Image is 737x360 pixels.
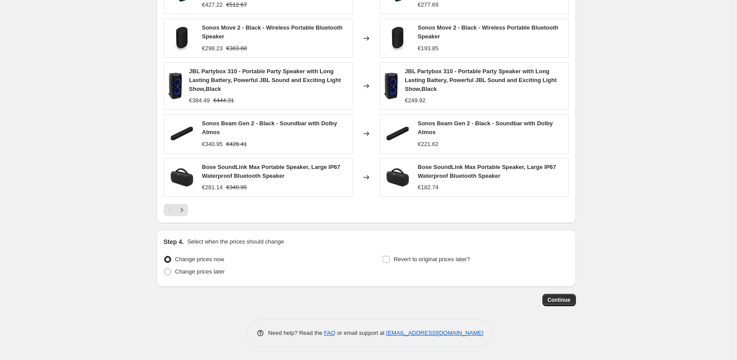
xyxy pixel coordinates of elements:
[213,96,234,105] strike: €444.31
[164,237,184,246] h2: Step 4.
[335,330,386,336] span: or email support at
[202,183,223,192] div: €281.14
[164,204,188,216] nav: Pagination
[175,268,225,275] span: Change prices later
[226,183,247,192] strike: €340.95
[187,237,284,246] p: Select when the prices should change
[202,164,341,179] span: Bose SoundLink Max Portable Speaker, Large IP67 Waterproof Bluetooth Speaker
[202,140,223,149] div: €340.95
[405,96,425,105] div: €249.92
[394,256,470,262] span: Revert to original prices later?
[169,164,195,191] img: 61t6uKPIumL_80x.jpg
[202,0,223,9] div: €427.22
[418,0,439,9] div: €277.69
[384,25,411,52] img: 615aheTK7nL_80x.jpg
[405,68,557,92] span: JBL Partybox 310 - Portable Party Speaker with Long Lasting Battery, Powerful JBL Sound and Excit...
[268,330,324,336] span: Need help? Read the
[226,140,247,149] strike: €426.41
[169,120,195,147] img: 51kIR1gKWYL_8391022b-1e6e-4ce1-abc7-0924bf101f94_80x.jpg
[418,24,558,40] span: Sonos Move 2 - Black - Wireless Portable Bluetooth Speaker
[418,44,439,53] div: €193.85
[384,120,411,147] img: 51kIR1gKWYL_8391022b-1e6e-4ce1-abc7-0924bf101f94_80x.jpg
[386,330,483,336] a: [EMAIL_ADDRESS][DOMAIN_NAME]
[418,140,439,149] div: €221.62
[202,120,337,135] span: Sonos Beam Gen 2 - Black - Soundbar with Dolby Atmos
[542,294,576,306] button: Continue
[548,296,571,304] span: Continue
[226,0,247,9] strike: €512.67
[418,183,439,192] div: €182.74
[418,120,553,135] span: Sonos Beam Gen 2 - Black - Soundbar with Dolby Atmos
[169,73,182,99] img: 71OAwJLcnuL_80x.jpg
[189,68,341,92] span: JBL Partybox 310 - Portable Party Speaker with Long Lasting Battery, Powerful JBL Sound and Excit...
[418,164,557,179] span: Bose SoundLink Max Portable Speaker, Large IP67 Waterproof Bluetooth Speaker
[384,164,411,191] img: 61t6uKPIumL_80x.jpg
[202,44,223,53] div: €298.23
[324,330,335,336] a: FAQ
[226,44,247,53] strike: €383.68
[169,25,195,52] img: 615aheTK7nL_80x.jpg
[202,24,342,40] span: Sonos Move 2 - Black - Wireless Portable Bluetooth Speaker
[189,96,210,105] div: €384.49
[176,204,188,216] button: Next
[175,256,224,262] span: Change prices now
[384,73,398,99] img: 71OAwJLcnuL_80x.jpg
